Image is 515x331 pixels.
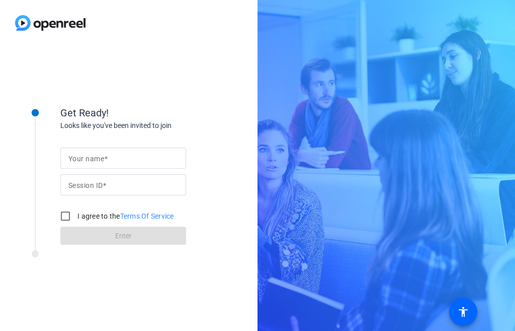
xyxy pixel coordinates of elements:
[60,105,262,120] div: Get Ready!
[68,155,104,163] mat-label: Your name
[75,211,174,221] label: I agree to the
[457,306,469,318] mat-icon: accessibility
[120,212,174,220] a: Terms Of Service
[60,120,262,131] div: Looks like you've been invited to join
[68,181,103,189] mat-label: Session ID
